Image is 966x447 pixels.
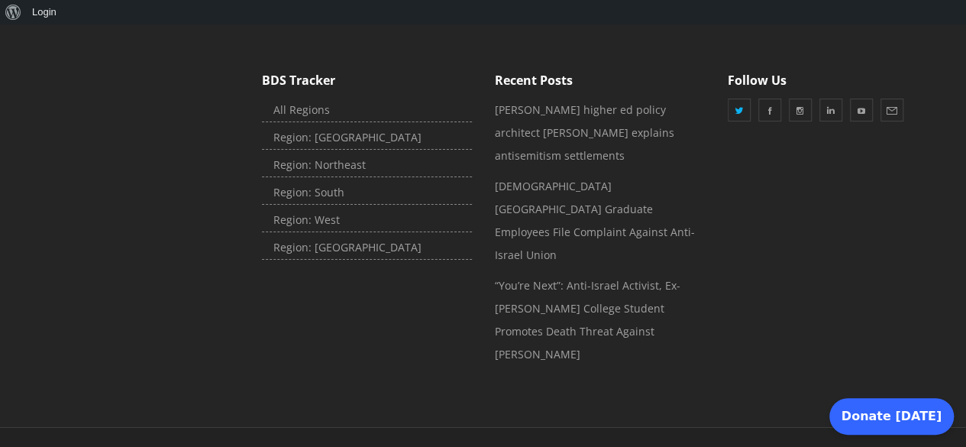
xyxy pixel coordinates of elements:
a: [PERSON_NAME] higher ed policy architect [PERSON_NAME] explains antisemitism settlements [495,102,674,163]
a: Region: [GEOGRAPHIC_DATA] [262,126,472,150]
a: “You’re Next”: Anti-Israel Activist, Ex-[PERSON_NAME] College Student Promotes Death Threat Again... [495,278,680,361]
h5: Follow Us [728,72,938,89]
a: Region: [GEOGRAPHIC_DATA] [262,236,472,260]
h5: Recent Posts [495,72,705,89]
a: [DEMOGRAPHIC_DATA][GEOGRAPHIC_DATA] Graduate Employees File Complaint Against Anti-Israel Union [495,179,695,262]
h5: BDS Tracker [262,72,472,89]
a: Region: West [262,209,472,232]
a: All Regions [262,99,472,122]
a: Region: Northeast [262,154,472,177]
a: Region: South [262,181,472,205]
